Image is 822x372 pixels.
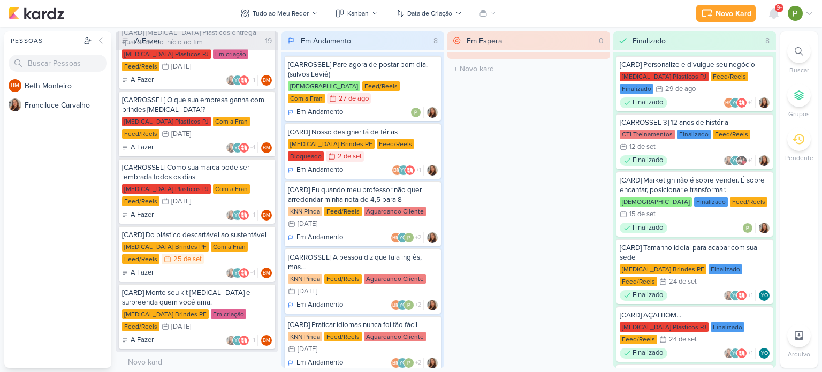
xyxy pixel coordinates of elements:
[171,198,191,205] div: [DATE]
[122,210,154,221] div: A Fazer
[391,300,401,310] div: Beth Monteiro
[239,210,249,221] img: Allegra Plásticos e Brindes Personalizados
[263,338,270,344] p: BM
[730,197,767,207] div: Feed/Reels
[213,49,248,59] div: Em criação
[724,155,734,166] img: Franciluce Carvalho
[414,359,421,367] span: +2
[788,6,803,21] img: Paloma Paixão Designer
[298,288,317,295] div: [DATE]
[696,5,756,22] button: Novo Kard
[620,118,770,127] div: [CARROSSEL 3] 12 anos de história
[25,100,111,111] div: F r a n c i l u c e C a r v a l h o
[620,348,667,359] div: Finalizado
[391,232,401,243] div: Beth Monteiro
[620,243,770,262] div: [CARD] Tamanho ideial para acabar com sua sede
[232,142,243,153] div: Yasmin Oliveira
[25,80,111,92] div: B e t h M o n t e i r o
[288,81,360,91] div: [DEMOGRAPHIC_DATA]
[789,65,809,75] p: Buscar
[785,153,813,163] p: Pendente
[261,335,272,346] div: Beth Monteiro
[669,336,697,343] div: 24 de set
[11,83,19,89] p: BM
[742,223,753,233] img: Paloma Paixão Designer
[288,151,324,161] div: Bloqueado
[736,97,747,108] img: Allegra Plásticos e Brindes Personalizados
[730,290,741,301] div: Yasmin Oliveira
[759,290,770,301] div: Yasmin Oliveira
[288,332,322,341] div: KNN Pinda
[249,336,255,345] span: +1
[362,81,400,91] div: Feed/Reels
[747,98,753,107] span: +1
[410,107,421,118] img: Paloma Paixão Designer
[759,348,770,359] div: Yasmin Oliveira
[724,290,756,301] div: Colaboradores: Franciluce Carvalho, Yasmin Oliveira, Allegra Plásticos e Brindes Personalizados, ...
[429,35,442,47] div: 8
[288,165,343,176] div: Em Andamento
[239,142,249,153] img: Allegra Plásticos e Brindes Personalizados
[301,35,351,47] div: Em Andamento
[713,130,750,139] div: Feed/Reels
[122,242,209,252] div: [MEDICAL_DATA] Brindes PF
[122,230,272,240] div: [CARD] Do plástico descartável ao sustentável
[629,211,656,218] div: 15 de set
[711,72,748,81] div: Feed/Reels
[759,155,770,166] div: Responsável: Franciluce Carvalho
[288,207,322,216] div: KNN Pinda
[397,300,408,310] div: Yasmin Oliveira
[759,223,770,233] div: Responsável: Franciluce Carvalho
[761,35,774,47] div: 8
[263,146,270,151] p: BM
[777,4,782,12] span: 9+
[724,348,734,359] img: Franciluce Carvalho
[9,98,21,111] img: Franciluce Carvalho
[759,97,770,108] div: Responsável: Franciluce Carvalho
[709,264,742,274] div: Finalizado
[226,268,258,278] div: Colaboradores: Franciluce Carvalho, Yasmin Oliveira, Allegra Plásticos e Brindes Personalizados, ...
[239,268,249,278] img: Allegra Plásticos e Brindes Personalizados
[759,223,770,233] img: Franciluce Carvalho
[261,268,272,278] div: Beth Monteiro
[234,78,241,83] p: YO
[213,184,250,194] div: Com a Fran
[724,97,734,108] div: Beth Monteiro
[226,268,237,278] img: Franciluce Carvalho
[595,35,608,47] div: 0
[261,75,272,86] div: Beth Monteiro
[759,290,770,301] div: Responsável: Yasmin Oliveira
[122,62,159,71] div: Feed/Reels
[261,75,272,86] div: Responsável: Beth Monteiro
[427,300,438,310] img: Franciluce Carvalho
[427,232,438,243] img: Franciluce Carvalho
[9,79,21,92] div: Beth Monteiro
[730,155,741,166] div: Yasmin Oliveira
[324,207,362,216] div: Feed/Reels
[730,348,741,359] div: Yasmin Oliveira
[288,274,322,284] div: KNN Pinda
[620,322,709,332] div: [MEDICAL_DATA] Plasticos PJ
[226,75,258,86] div: Colaboradores: Franciluce Carvalho, Yasmin Oliveira, Allegra Plásticos e Brindes Personalizados, ...
[232,335,243,346] div: Yasmin Oliveira
[288,139,375,149] div: [MEDICAL_DATA] Brindes PF
[742,223,756,233] div: Colaboradores: Paloma Paixão Designer
[427,300,438,310] div: Responsável: Franciluce Carvalho
[669,278,697,285] div: 24 de set
[732,351,739,356] p: YO
[759,348,770,359] div: Responsável: Yasmin Oliveira
[226,335,258,346] div: Colaboradores: Franciluce Carvalho, Yasmin Oliveira, Allegra Plásticos e Brindes Personalizados, ...
[122,309,209,319] div: [MEDICAL_DATA] Brindes PF
[620,84,653,94] div: Finalizado
[759,97,770,108] img: Franciluce Carvalho
[249,211,255,219] span: +1
[288,185,438,204] div: [CARD] Eu quando meu professor não quer arredondar minha nota de 4,5 para 8
[261,335,272,346] div: Responsável: Beth Monteiro
[725,101,733,106] p: BM
[620,155,667,166] div: Finalizado
[694,197,728,207] div: Finalizado
[620,264,706,274] div: [MEDICAL_DATA] Brindes PF
[620,197,692,207] div: [DEMOGRAPHIC_DATA]
[131,142,154,153] p: A Fazer
[450,61,608,77] input: + Novo kard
